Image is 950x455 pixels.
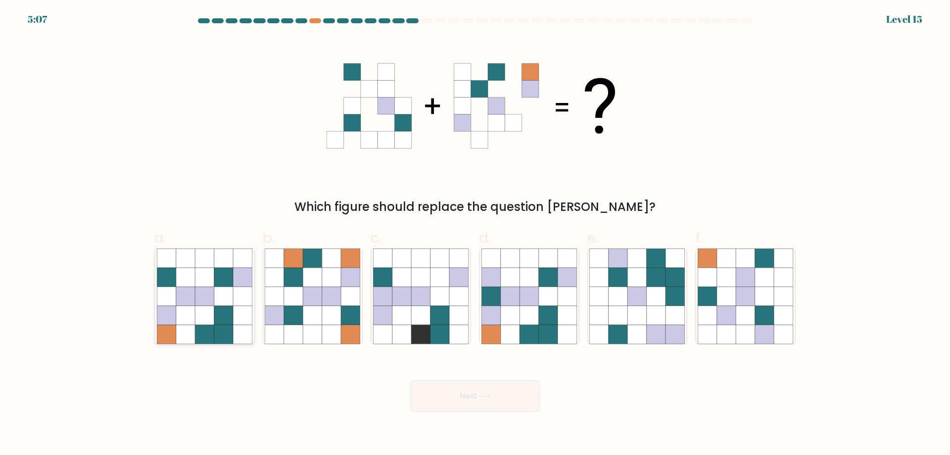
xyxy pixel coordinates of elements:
span: b. [263,228,275,248]
span: a. [154,228,166,248]
span: d. [479,228,491,248]
div: Which figure should replace the question [PERSON_NAME]? [160,198,790,216]
div: 5:07 [28,12,47,27]
span: c. [371,228,381,248]
span: e. [587,228,598,248]
button: Next [411,380,539,412]
span: f. [695,228,702,248]
div: Level 15 [886,12,922,27]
